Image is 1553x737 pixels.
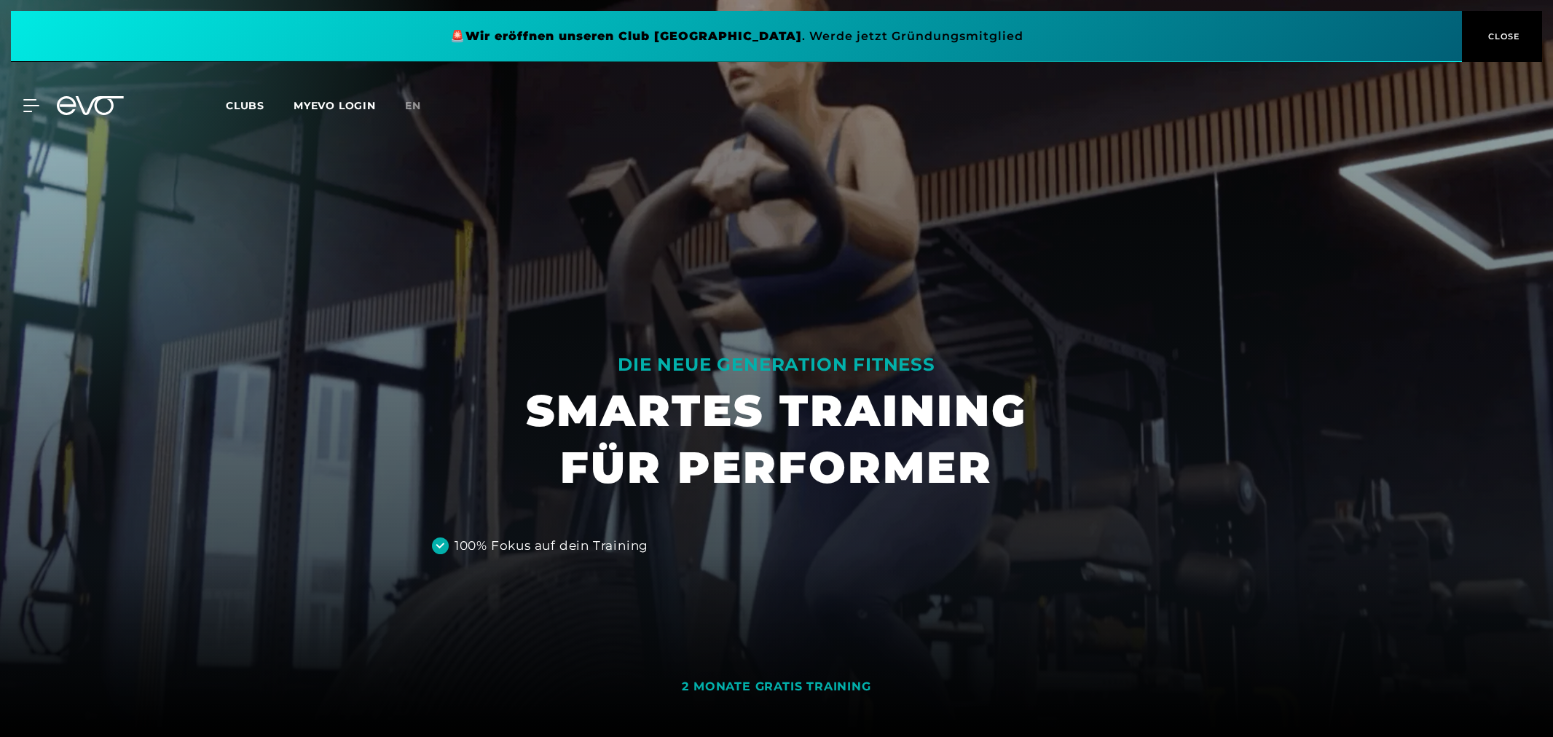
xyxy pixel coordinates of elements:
a: Clubs [226,98,294,112]
div: DIE NEUE GENERATION FITNESS [526,353,1027,377]
div: 100% Fokus auf dein Training [455,537,648,556]
span: en [405,99,421,112]
div: 2 MONATE GRATIS TRAINING [682,679,870,695]
a: en [405,98,439,114]
span: CLOSE [1485,30,1520,43]
h1: SMARTES TRAINING FÜR PERFORMER [526,382,1027,496]
button: CLOSE [1462,11,1542,62]
a: MYEVO LOGIN [294,99,376,112]
span: Clubs [226,99,264,112]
